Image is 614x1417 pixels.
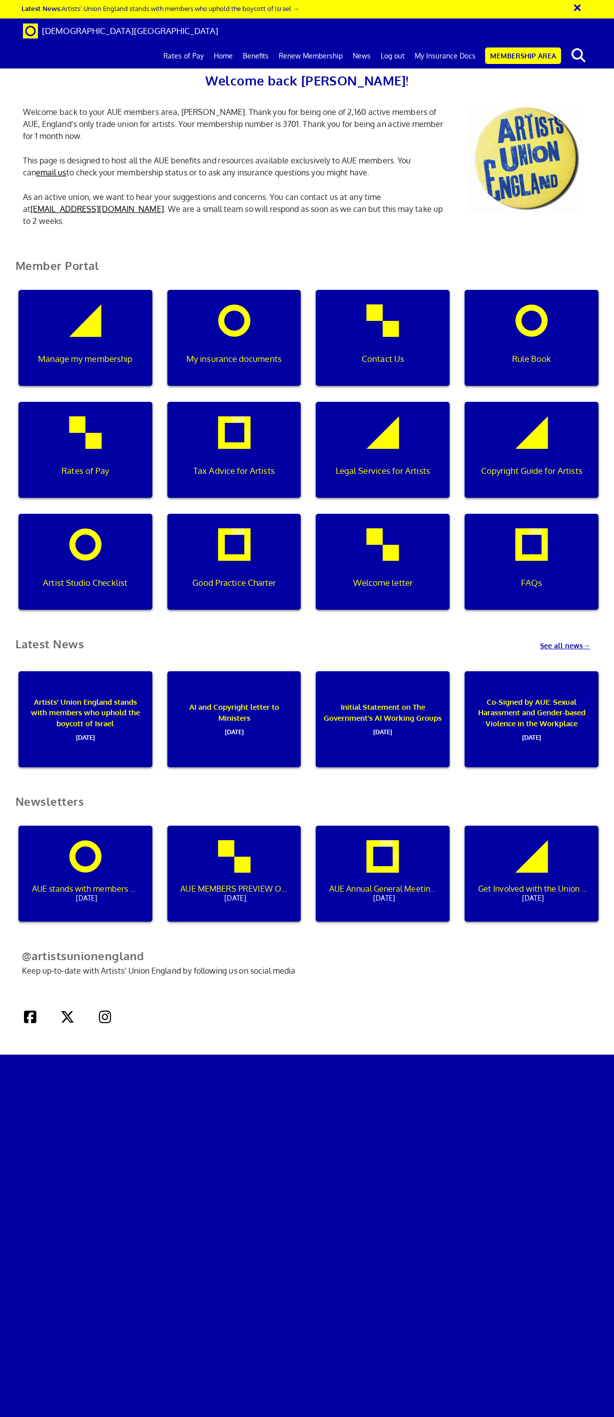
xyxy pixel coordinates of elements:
a: See all news→ [540,628,606,651]
p: Rule Book [472,352,592,365]
a: Rule Book [457,290,606,402]
p: Legal Services for Artists [323,464,443,477]
p: Initial Statement on The Government's AI Working Groups [323,671,443,767]
a: email us [36,167,66,177]
a: [EMAIL_ADDRESS][DOMAIN_NAME] [30,204,164,214]
a: AUE MEMBERS PREVIEW OF THE NEW INDUSTRIA REPORT ON ARTISTS' LIVELIHOODS[DATE] [160,826,309,938]
a: Renew Membership [274,43,348,68]
a: Benefits [238,43,274,68]
span: [DATE] [329,892,439,904]
a: Co-Signed by AUE: Sexual Harassment and Gender-based Violence in the Workplace[DATE] [457,671,606,783]
p: Co-Signed by AUE: Sexual Harassment and Gender-based Violence in the Workplace [472,671,592,767]
a: Artist Studio Checklist [11,514,160,626]
p: Tax Advice for Artists [174,464,294,477]
a: Log out [376,43,410,68]
a: Manage my membership [11,290,160,402]
p: This page is designed to host all the AUE benefits and resources available exclusively to AUE mem... [15,154,453,178]
a: Initial Statement on The Government's AI Working Groups[DATE] [308,671,457,783]
span: [DATE] [472,729,592,742]
p: Rates of Pay [25,464,145,477]
span: [DATE] [25,729,145,742]
h2: Member Portal [8,259,607,284]
p: FAQs [472,576,592,589]
p: As an active union, we want to hear your suggestions and concerns. You can contact us at any time... [15,191,453,227]
p: Copyright Guide for Artists [472,464,592,477]
strong: Latest News: [21,4,61,12]
a: Rates of Pay [158,43,209,68]
h2: Welcome back [PERSON_NAME]! [15,70,599,91]
a: Brand [DEMOGRAPHIC_DATA][GEOGRAPHIC_DATA] [15,18,226,43]
a: AUE Annual General Meeting - get involved![DATE] [308,826,457,938]
p: Artist Studio Checklist [25,576,145,589]
a: Contact Us [308,290,457,402]
p: AUE MEMBERS PREVIEW OF THE NEW INDUSTRIA REPORT ON ARTISTS' LIVELIHOODS [180,879,290,904]
p: AUE Annual General Meeting - get involved! [329,879,439,904]
p: AI and Copyright letter to Ministers [174,671,294,767]
span: [DATE] [478,892,588,904]
a: AI and Copyright letter to Ministers[DATE] [160,671,309,783]
span: [DATE] [32,892,142,904]
a: Rates of Pay [11,402,160,514]
a: Copyright Guide for Artists [457,402,606,514]
a: AUE stands with members who uphold the boycott of Israel[DATE] [11,826,160,938]
a: Get Involved with the Union - Major Dates for Your Diary[DATE] [457,826,606,938]
h2: Newsletters [8,795,607,820]
p: My insurance documents [174,352,294,365]
span: [DATE] [323,723,443,736]
span: [DEMOGRAPHIC_DATA][GEOGRAPHIC_DATA] [42,25,218,36]
p: Good Practice Charter [174,576,294,589]
a: Membership Area [485,47,561,64]
a: FAQs [457,514,606,626]
a: Artists’ Union England stands with members who uphold the boycott of Israel[DATE] [11,671,160,783]
p: Contact Us [323,352,443,365]
a: My insurance documents [160,290,309,402]
h2: @artistsunionengland [8,950,607,962]
a: My Insurance Docs [410,43,481,68]
a: Latest News:Artists’ Union England stands with members who uphold the boycott of Israel → [21,4,299,12]
h2: Latest News [8,638,92,650]
a: Tax Advice for Artists [160,402,309,514]
a: News [348,43,376,68]
p: Get Involved with the Union - Major Dates for Your Diary [478,879,588,904]
a: Welcome letter [308,514,457,626]
p: Manage my membership [25,352,145,365]
p: Welcome letter [323,576,443,589]
p: Keep up-to-date with Artists’ Union England by following us on social media [8,934,607,977]
p: Artists’ Union England stands with members who uphold the boycott of Israel [25,671,145,767]
span: [DATE] [174,723,294,736]
p: Welcome back to your AUE members area, [PERSON_NAME]. Thank you for being one of 2,160 active mem... [15,106,453,142]
a: Home [209,43,238,68]
p: AUE stands with members who uphold the boycott of Israel [32,879,142,904]
a: Good Practice Charter [160,514,309,626]
span: [DATE] [180,892,290,904]
a: Legal Services for Artists [308,402,457,514]
button: search [563,45,594,66]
